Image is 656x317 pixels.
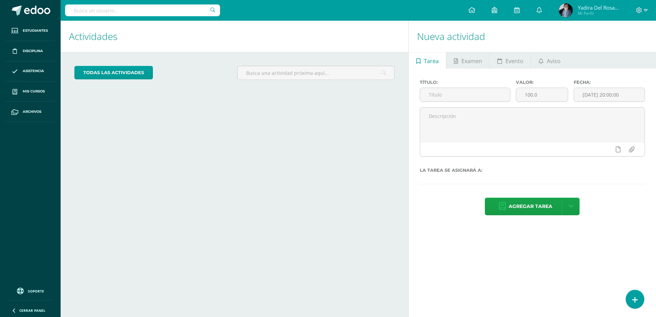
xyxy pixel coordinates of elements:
[420,88,510,101] input: Título
[417,21,648,52] h1: Nueva actividad
[65,4,220,16] input: Busca un usuario...
[6,81,55,102] a: Mis cursos
[559,3,573,17] img: 5a1be2d37ab1bca112ba1500486ab773.png
[574,88,645,101] input: Fecha de entrega
[506,53,523,69] span: Evento
[490,52,531,69] a: Evento
[578,4,619,11] span: Yadira del Rosario
[6,41,55,61] a: Disciplina
[6,61,55,82] a: Asistencia
[578,10,619,16] span: Mi Perfil
[23,89,45,94] span: Mis cursos
[6,102,55,122] a: Archivos
[23,109,41,115] span: Archivos
[424,53,439,69] span: Tarea
[446,52,489,69] a: Examen
[409,52,446,69] a: Tarea
[574,80,645,85] label: Fecha:
[23,68,44,74] span: Asistencia
[420,80,510,85] label: Título:
[509,198,552,215] span: Agregar tarea
[28,289,44,294] span: Soporte
[516,88,568,101] input: Puntos máximos
[23,28,48,33] span: Estudiantes
[8,286,52,295] a: Soporte
[420,168,645,173] label: La tarea se asignará a:
[19,308,45,313] span: Cerrar panel
[547,53,561,69] span: Aviso
[516,80,568,85] label: Valor:
[238,66,394,80] input: Busca una actividad próxima aquí...
[69,21,400,52] h1: Actividades
[74,66,153,79] a: todas las Actividades
[6,21,55,41] a: Estudiantes
[461,53,482,69] span: Examen
[531,52,568,69] a: Aviso
[23,48,43,54] span: Disciplina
